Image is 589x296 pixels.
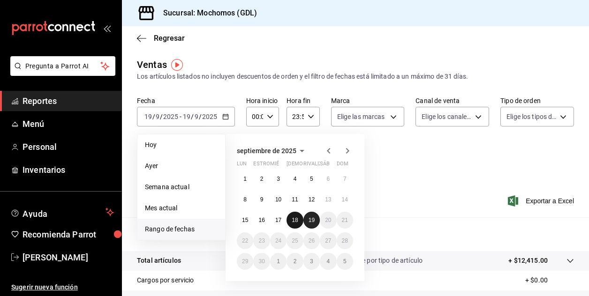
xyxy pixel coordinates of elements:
[270,161,279,170] abbr: miércoles
[10,56,115,76] button: Pregunta a Parrot AI
[253,253,270,270] button: 30 de septiembre de 2025
[525,275,574,285] p: + $0.00
[294,176,297,182] abbr: 4 de septiembre de 2025
[325,237,331,244] abbr: 27 de septiembre de 2025
[137,275,194,285] p: Cargos por servicio
[294,258,297,265] abbr: 2 de octubre de 2025
[145,182,218,192] span: Semana actual
[337,212,353,229] button: 21 de septiembre de 2025
[342,196,348,203] abbr: 14 de septiembre de 2025
[154,34,185,43] span: Regresar
[343,258,347,265] abbr: 5 de octubre de 2025
[292,217,298,223] abbr: 18 de septiembre de 2025
[144,113,152,120] input: --
[137,72,574,81] div: Los artículos listados no incluyen descuentos de orden y el filtro de fechas está limitado a un m...
[303,232,320,249] button: 26 de septiembre de 2025
[152,113,155,120] span: /
[326,176,330,182] abbr: 6 de septiembre de 2025
[287,161,342,170] abbr: jueves
[23,142,57,152] font: Personal
[237,145,308,156] button: septiembre de 2025
[275,237,281,244] abbr: 24 de septiembre de 2025
[258,217,264,223] abbr: 16 de septiembre de 2025
[260,176,264,182] abbr: 2 de septiembre de 2025
[303,253,320,270] button: 3 de octubre de 2025
[320,212,336,229] button: 20 de septiembre de 2025
[137,58,167,72] div: Ventas
[237,161,247,170] abbr: lunes
[303,191,320,208] button: 12 de septiembre de 2025
[277,258,280,265] abbr: 1 de octubre de 2025
[199,113,202,120] span: /
[237,191,253,208] button: 8 de septiembre de 2025
[422,112,472,121] span: Elige los canales de venta
[258,258,264,265] abbr: 30 de septiembre de 2025
[510,195,574,207] button: Exportar a Excel
[325,217,331,223] abbr: 20 de septiembre de 2025
[243,176,247,182] abbr: 1 de septiembre de 2025
[145,140,218,150] span: Hoy
[242,237,248,244] abbr: 22 de septiembre de 2025
[25,61,101,71] span: Pregunta a Parrot AI
[7,68,115,78] a: Pregunta a Parrot AI
[292,196,298,203] abbr: 11 de septiembre de 2025
[309,237,315,244] abbr: 26 de septiembre de 2025
[253,191,270,208] button: 9 de septiembre de 2025
[270,253,287,270] button: 1 de octubre de 2025
[145,161,218,171] span: Ayer
[275,196,281,203] abbr: 10 de septiembre de 2025
[191,113,194,120] span: /
[253,232,270,249] button: 23 de septiembre de 2025
[287,212,303,229] button: 18 de septiembre de 2025
[242,217,248,223] abbr: 15 de septiembre de 2025
[270,170,287,187] button: 3 de septiembre de 2025
[270,232,287,249] button: 24 de septiembre de 2025
[303,170,320,187] button: 5 de septiembre de 2025
[337,161,348,170] abbr: domingo
[337,170,353,187] button: 7 de septiembre de 2025
[287,97,319,104] label: Hora fin
[320,253,336,270] button: 4 de octubre de 2025
[253,212,270,229] button: 16 de septiembre de 2025
[243,196,247,203] abbr: 8 de septiembre de 2025
[292,237,298,244] abbr: 25 de septiembre de 2025
[237,253,253,270] button: 29 de septiembre de 2025
[23,207,102,218] span: Ayuda
[237,212,253,229] button: 15 de septiembre de 2025
[320,232,336,249] button: 27 de septiembre de 2025
[287,170,303,187] button: 4 de septiembre de 2025
[337,112,385,121] span: Elige las marcas
[242,258,248,265] abbr: 29 de septiembre de 2025
[23,252,88,262] font: [PERSON_NAME]
[309,196,315,203] abbr: 12 de septiembre de 2025
[303,212,320,229] button: 19 de septiembre de 2025
[103,24,111,32] button: open_drawer_menu
[508,256,548,266] p: + $12,415.00
[337,232,353,249] button: 28 de septiembre de 2025
[23,229,96,239] font: Recomienda Parrot
[526,197,574,205] font: Exportar a Excel
[287,191,303,208] button: 11 de septiembre de 2025
[258,237,264,244] abbr: 23 de septiembre de 2025
[237,170,253,187] button: 1 de septiembre de 2025
[342,237,348,244] abbr: 28 de septiembre de 2025
[331,97,405,104] label: Marca
[202,113,218,120] input: ----
[23,165,65,175] font: Inventarios
[310,258,313,265] abbr: 3 de octubre de 2025
[310,176,313,182] abbr: 5 de septiembre de 2025
[343,176,347,182] abbr: 7 de septiembre de 2025
[415,97,489,104] label: Canal de venta
[275,217,281,223] abbr: 17 de septiembre de 2025
[23,119,45,129] font: Menú
[163,113,179,120] input: ----
[270,212,287,229] button: 17 de septiembre de 2025
[309,217,315,223] abbr: 19 de septiembre de 2025
[171,59,183,71] img: Marcador de información sobre herramientas
[137,97,235,104] label: Fecha
[194,113,199,120] input: --
[277,176,280,182] abbr: 3 de septiembre de 2025
[160,113,163,120] span: /
[337,191,353,208] button: 14 de septiembre de 2025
